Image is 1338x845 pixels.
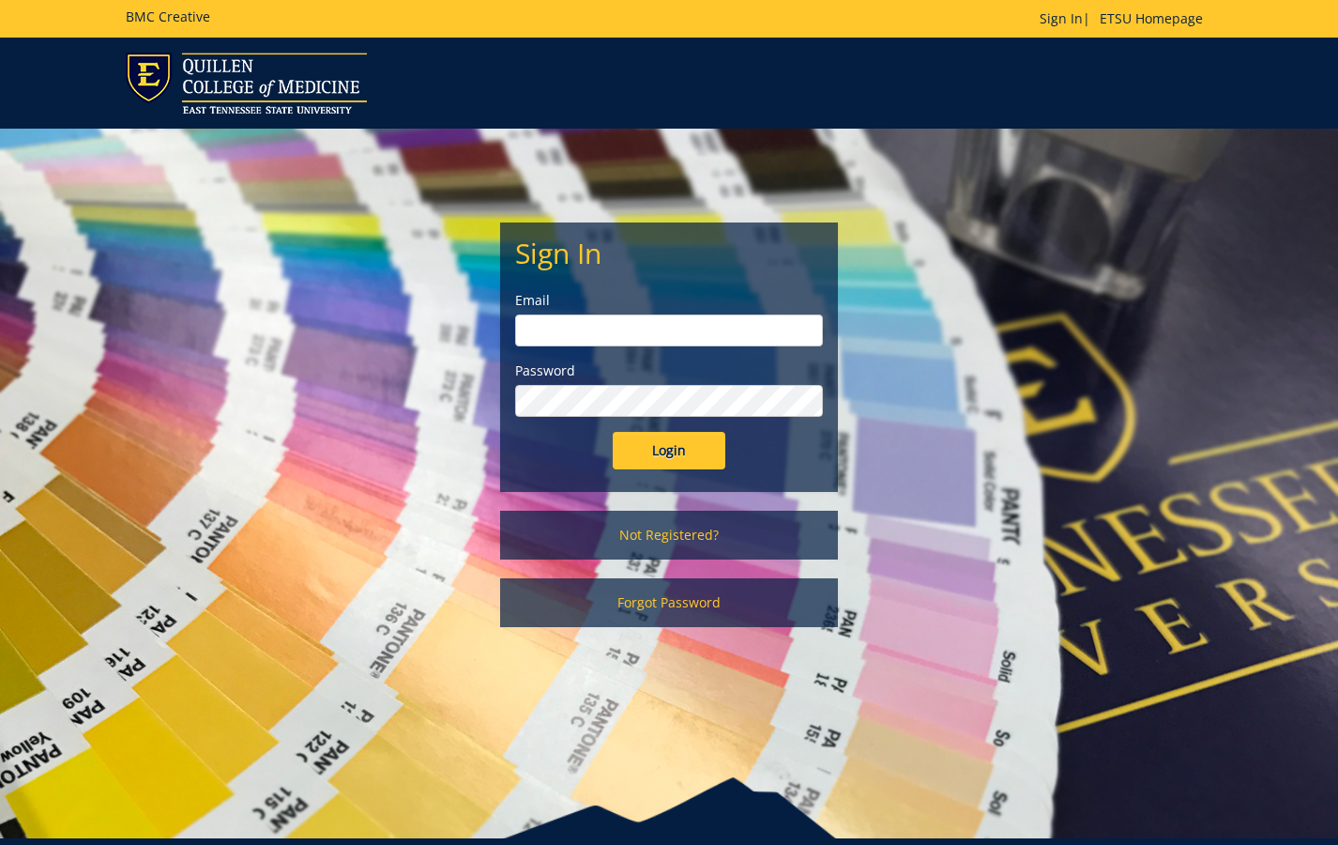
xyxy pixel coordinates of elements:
[1040,9,1212,28] p: |
[1040,9,1083,27] a: Sign In
[515,291,823,310] label: Email
[126,9,210,23] h5: BMC Creative
[1090,9,1212,27] a: ETSU Homepage
[126,53,367,114] img: ETSU logo
[515,238,823,269] h2: Sign In
[500,511,838,560] a: Not Registered?
[500,578,838,627] a: Forgot Password
[515,361,823,380] label: Password
[613,432,725,469] input: Login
